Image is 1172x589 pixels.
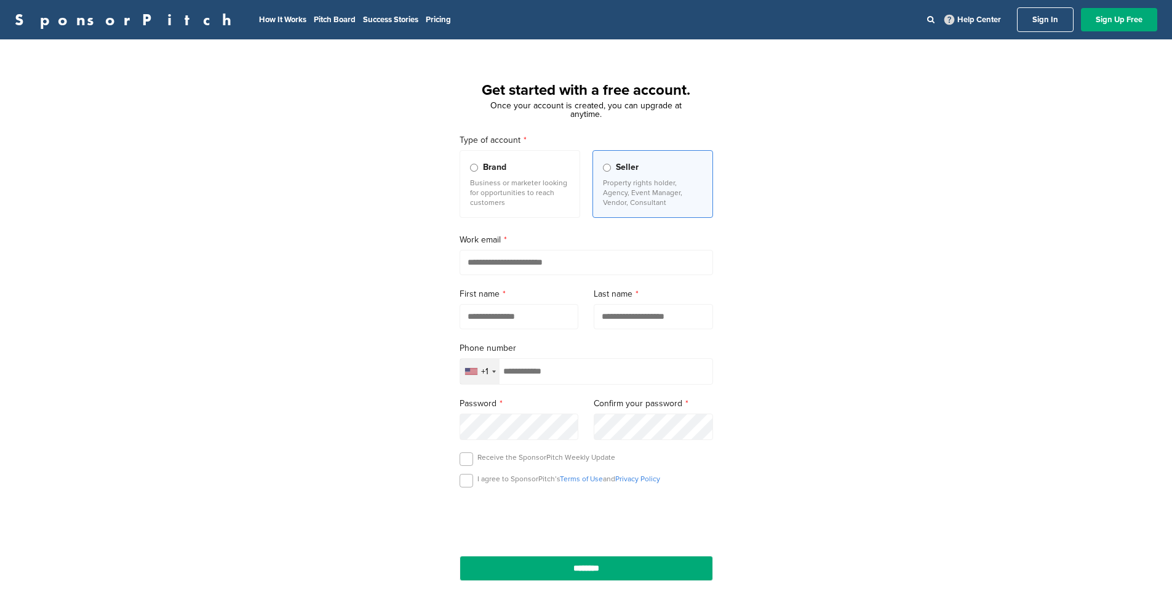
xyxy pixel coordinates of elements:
[15,12,239,28] a: SponsorPitch
[594,287,713,301] label: Last name
[1017,7,1074,32] a: Sign In
[470,178,570,207] p: Business or marketer looking for opportunities to reach customers
[594,397,713,411] label: Confirm your password
[259,15,306,25] a: How It Works
[314,15,356,25] a: Pitch Board
[460,233,713,247] label: Work email
[470,164,478,172] input: Brand Business or marketer looking for opportunities to reach customers
[363,15,418,25] a: Success Stories
[460,287,579,301] label: First name
[477,452,615,462] p: Receive the SponsorPitch Weekly Update
[603,164,611,172] input: Seller Property rights holder, Agency, Event Manager, Vendor, Consultant
[426,15,451,25] a: Pricing
[616,161,639,174] span: Seller
[560,475,603,483] a: Terms of Use
[1081,8,1157,31] a: Sign Up Free
[460,342,713,355] label: Phone number
[615,475,660,483] a: Privacy Policy
[483,161,506,174] span: Brand
[477,474,660,484] p: I agree to SponsorPitch’s and
[460,359,500,384] div: Selected country
[460,397,579,411] label: Password
[445,79,728,102] h1: Get started with a free account.
[481,367,488,376] div: +1
[460,134,713,147] label: Type of account
[490,100,682,119] span: Once your account is created, you can upgrade at anytime.
[603,178,703,207] p: Property rights holder, Agency, Event Manager, Vendor, Consultant
[942,12,1003,27] a: Help Center
[516,502,656,538] iframe: reCAPTCHA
